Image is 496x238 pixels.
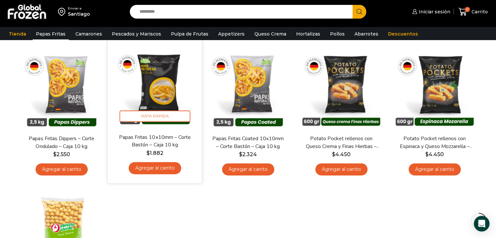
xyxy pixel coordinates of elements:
span: Carrito [470,8,488,15]
a: Abarrotes [351,28,382,40]
div: Enviar a [68,6,90,11]
a: Iniciar sesión [411,5,450,18]
a: Agregar al carrito: “Potato Pocket rellenos con Queso Crema y Finas Hierbas - Caja 8.4 kg” [315,163,368,175]
span: $ [332,151,335,157]
a: Agregar al carrito: “Papas Fritas Coated 10x10mm - Corte Bastón - Caja 10 kg” [222,163,274,175]
a: Potato Pocket rellenos con Queso Crema y Finas Hierbas – Caja 8.4 kg [304,135,379,150]
span: $ [425,151,428,157]
button: Search button [353,5,366,19]
a: 0 Carrito [457,4,489,20]
a: Papas Fritas 10x10mm – Corte Bastón – Caja 10 kg [117,134,192,149]
bdi: 1.882 [146,150,163,156]
a: Pulpa de Frutas [168,28,212,40]
div: Open Intercom Messenger [474,216,489,231]
a: Papas Fritas Dippers – Corte Ondulado – Caja 10 kg [24,135,99,150]
a: Agregar al carrito: “Potato Pocket rellenos con Espinaca y Queso Mozzarella - Caja 8.4 kg” [409,163,461,175]
span: 0 [465,7,470,12]
bdi: 4.450 [332,151,351,157]
span: $ [53,151,56,157]
a: Potato Pocket rellenos con Espinaca y Queso Mozzarella – Caja 8.4 kg [397,135,472,150]
a: Descuentos [385,28,421,40]
bdi: 2.324 [239,151,257,157]
a: Pescados y Mariscos [109,28,164,40]
a: Appetizers [215,28,248,40]
bdi: 2.550 [53,151,70,157]
a: Hortalizas [293,28,323,40]
span: Iniciar sesión [417,8,450,15]
a: Queso Crema [251,28,290,40]
a: Tienda [6,28,29,40]
span: Vista Rápida [119,111,190,122]
bdi: 4.450 [425,151,444,157]
a: Pollos [327,28,348,40]
a: Papas Fritas [33,28,69,40]
div: Santiago [68,11,90,17]
a: Agregar al carrito: “Papas Fritas Dippers - Corte Ondulado - Caja 10 kg” [36,163,88,175]
span: $ [239,151,242,157]
a: Papas Fritas Coated 10x10mm – Corte Bastón – Caja 10 kg [210,135,285,150]
span: $ [146,150,150,156]
img: address-field-icon.svg [58,6,68,17]
a: Agregar al carrito: “Papas Fritas 10x10mm - Corte Bastón - Caja 10 kg” [128,162,181,174]
a: Camarones [72,28,105,40]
